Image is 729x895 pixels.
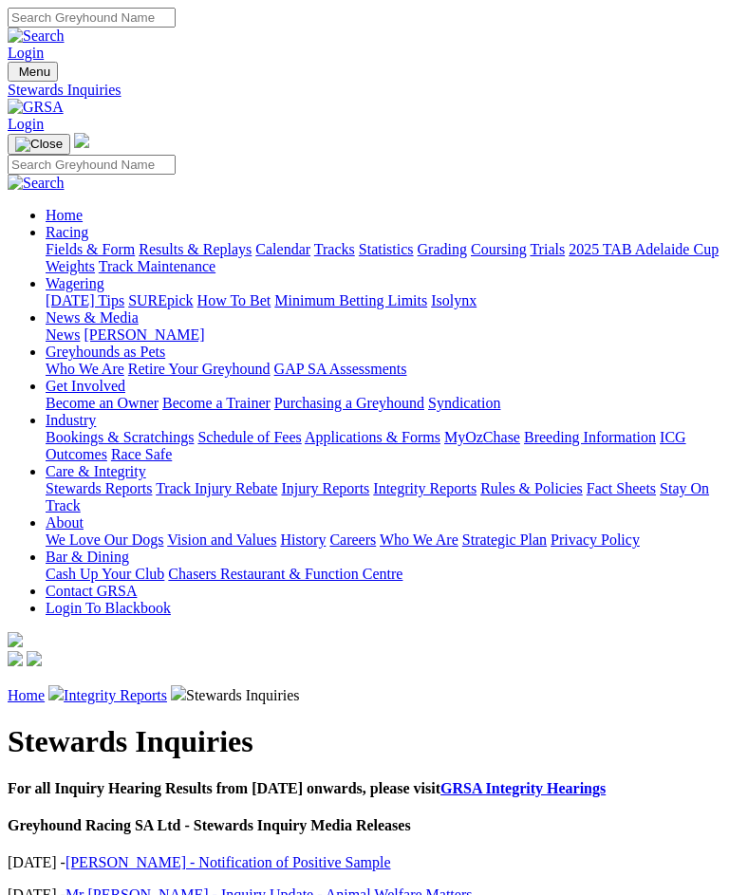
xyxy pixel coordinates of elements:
a: Calendar [255,241,310,257]
p: Stewards Inquiries [8,685,721,704]
img: Search [8,28,65,45]
a: [PERSON_NAME] [84,326,204,343]
a: Isolynx [431,292,477,308]
img: twitter.svg [27,651,42,666]
a: Home [46,207,83,223]
a: Purchasing a Greyhound [274,395,424,411]
a: GRSA Integrity Hearings [440,780,606,796]
h1: Stewards Inquiries [8,724,721,759]
a: News & Media [46,309,139,326]
input: Search [8,155,176,175]
a: MyOzChase [444,429,520,445]
a: Stewards Inquiries [8,82,721,99]
div: Wagering [46,292,721,309]
a: Applications & Forms [305,429,440,445]
div: Racing [46,241,721,275]
a: Login [8,116,44,132]
a: GAP SA Assessments [274,361,407,377]
a: Syndication [428,395,500,411]
a: Who We Are [380,531,458,548]
a: Injury Reports [281,480,369,496]
a: Login To Blackbook [46,600,171,616]
a: Track Maintenance [99,258,215,274]
img: GRSA [8,99,64,116]
div: Care & Integrity [46,480,721,514]
a: Integrity Reports [373,480,477,496]
a: Minimum Betting Limits [274,292,427,308]
a: How To Bet [197,292,271,308]
button: Toggle navigation [8,134,70,155]
a: Coursing [471,241,527,257]
a: Integrity Reports [64,687,167,703]
a: Stewards Reports [46,480,152,496]
a: Care & Integrity [46,463,146,479]
div: Bar & Dining [46,566,721,583]
a: Bar & Dining [46,549,129,565]
a: Bookings & Scratchings [46,429,194,445]
a: [PERSON_NAME] - Notification of Positive Sample [65,854,391,870]
a: Login [8,45,44,61]
a: Tracks [314,241,355,257]
a: Racing [46,224,88,240]
img: logo-grsa-white.png [74,133,89,148]
a: Track Injury Rebate [156,480,277,496]
div: Greyhounds as Pets [46,361,721,378]
img: chevron-right.svg [171,685,186,700]
a: Cash Up Your Club [46,566,164,582]
a: Breeding Information [524,429,656,445]
a: Get Involved [46,378,125,394]
b: For all Inquiry Hearing Results from [DATE] onwards, please visit [8,780,606,796]
img: Search [8,175,65,192]
a: 2025 TAB Adelaide Cup [569,241,719,257]
a: Industry [46,412,96,428]
a: Statistics [359,241,414,257]
a: Grading [418,241,467,257]
a: Careers [329,531,376,548]
div: About [46,531,721,549]
a: Chasers Restaurant & Function Centre [168,566,402,582]
button: Toggle navigation [8,62,58,82]
a: Privacy Policy [551,531,640,548]
a: Become a Trainer [162,395,271,411]
a: History [280,531,326,548]
a: Rules & Policies [480,480,583,496]
a: Retire Your Greyhound [128,361,271,377]
a: Stay On Track [46,480,709,513]
a: About [46,514,84,531]
a: News [46,326,80,343]
h4: Greyhound Racing SA Ltd - Stewards Inquiry Media Releases [8,817,721,834]
a: Trials [530,241,565,257]
span: Menu [19,65,50,79]
a: Who We Are [46,361,124,377]
a: Contact GRSA [46,583,137,599]
div: Industry [46,429,721,463]
a: Home [8,687,45,703]
a: Weights [46,258,95,274]
a: Fields & Form [46,241,135,257]
a: Strategic Plan [462,531,547,548]
a: SUREpick [128,292,193,308]
p: [DATE] - [8,854,721,871]
a: Vision and Values [167,531,276,548]
a: Greyhounds as Pets [46,344,165,360]
a: Schedule of Fees [197,429,301,445]
img: logo-grsa-white.png [8,632,23,647]
img: Close [15,137,63,152]
a: Become an Owner [46,395,159,411]
a: Results & Replays [139,241,252,257]
a: ICG Outcomes [46,429,686,462]
div: News & Media [46,326,721,344]
a: [DATE] Tips [46,292,124,308]
div: Get Involved [46,395,721,412]
a: Fact Sheets [587,480,656,496]
img: chevron-right.svg [48,685,64,700]
img: facebook.svg [8,651,23,666]
input: Search [8,8,176,28]
a: Race Safe [111,446,172,462]
a: We Love Our Dogs [46,531,163,548]
a: Wagering [46,275,104,291]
